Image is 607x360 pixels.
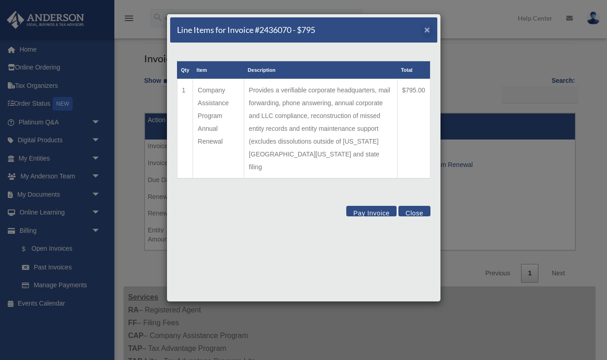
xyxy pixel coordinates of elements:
[177,24,315,36] h5: Line Items for Invoice #2436070 - $795
[424,24,430,35] span: ×
[177,61,193,79] th: Qty
[397,61,430,79] th: Total
[193,61,244,79] th: Item
[424,25,430,34] button: Close
[398,206,430,216] button: Close
[244,79,398,179] td: Provides a verifiable corporate headquarters, mail forwarding, phone answering, annual corporate ...
[397,79,430,179] td: $795.00
[346,206,397,216] button: Pay Invoice
[177,79,193,179] td: 1
[193,79,244,179] td: Company Assistance Program Annual Renewal
[244,61,398,79] th: Description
